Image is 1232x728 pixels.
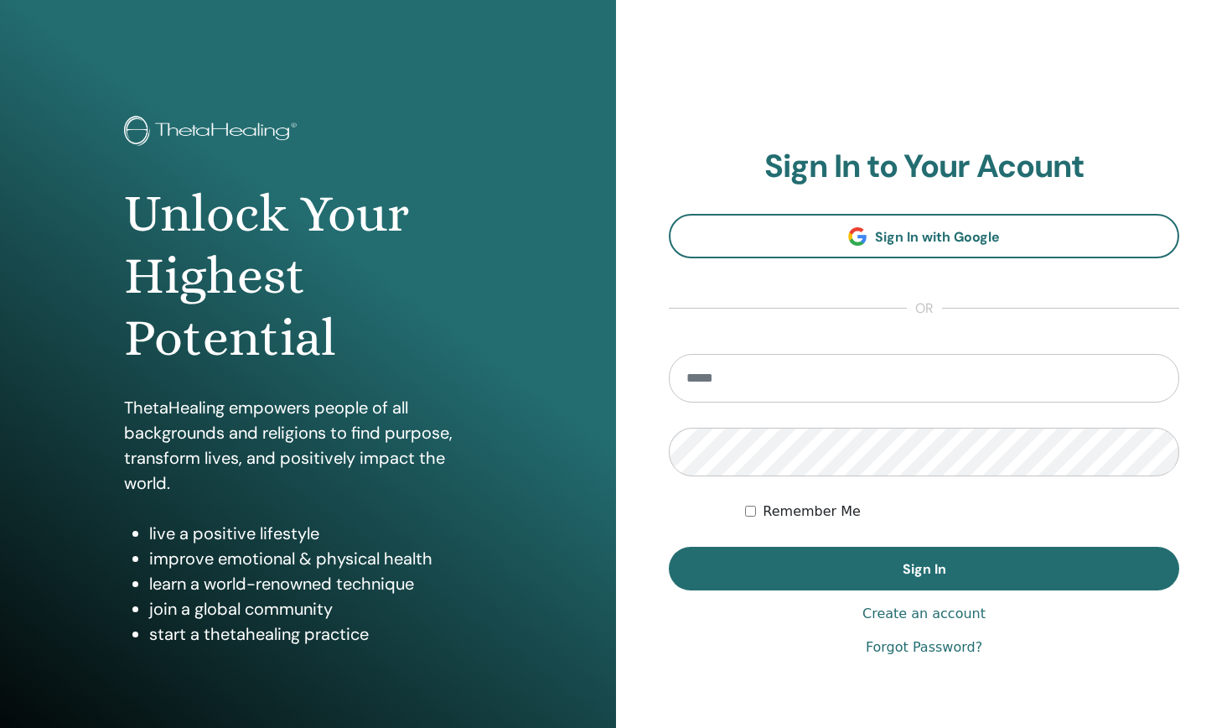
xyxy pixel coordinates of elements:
[875,228,1000,246] span: Sign In with Google
[149,571,493,596] li: learn a world-renowned technique
[866,637,982,658] a: Forgot Password?
[669,214,1179,258] a: Sign In with Google
[149,546,493,571] li: improve emotional & physical health
[669,547,1179,590] button: Sign In
[149,596,493,621] li: join a global community
[149,521,493,546] li: live a positive lifestyle
[669,148,1179,186] h2: Sign In to Your Acount
[149,621,493,647] li: start a thetahealing practice
[745,502,1179,522] div: Keep me authenticated indefinitely or until I manually logout
[907,299,942,319] span: or
[903,560,946,578] span: Sign In
[124,183,493,370] h1: Unlock Your Highest Potential
[124,395,493,496] p: ThetaHealing empowers people of all backgrounds and religions to find purpose, transform lives, a...
[862,604,986,624] a: Create an account
[763,502,861,522] label: Remember Me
